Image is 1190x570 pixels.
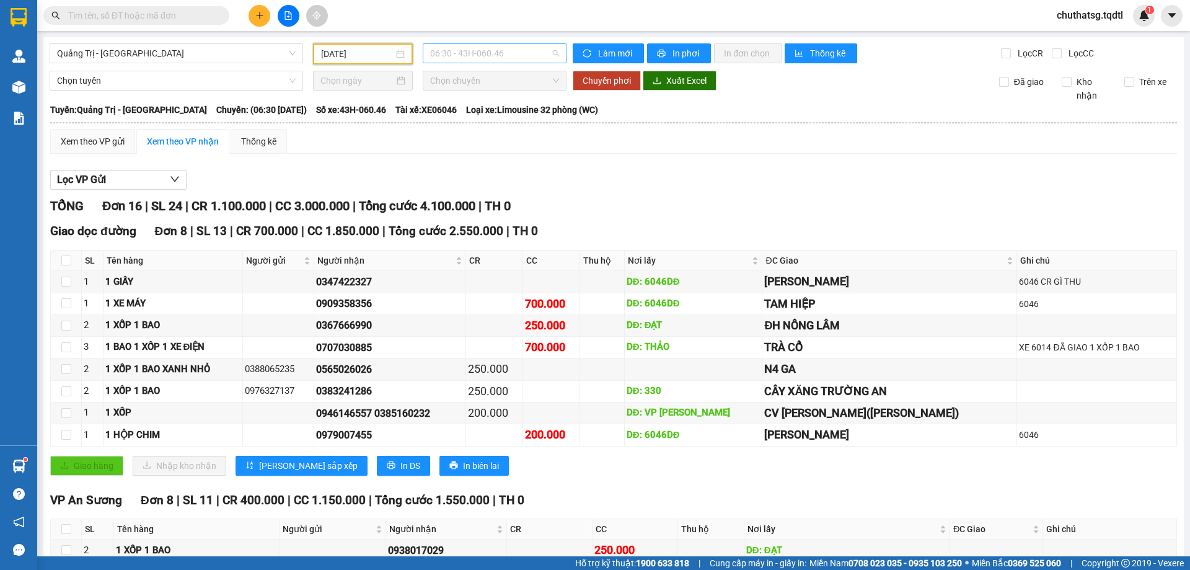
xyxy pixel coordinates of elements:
span: 0985980398 [5,44,73,58]
img: warehouse-icon [12,81,25,94]
span: TH 0 [499,493,524,507]
span: chuthatsg.tqdtl [1047,7,1133,23]
button: syncLàm mới [573,43,644,63]
span: [PERSON_NAME] sắp xếp [259,459,358,473]
span: Lấy: [5,60,24,71]
button: Lọc VP Gửi [50,170,187,190]
div: DĐ: ĐẠT [746,543,948,558]
div: 0976327137 [245,384,312,399]
span: CR 700.000 [236,224,298,238]
span: caret-down [1166,10,1178,21]
span: In phơi [672,47,701,60]
th: CC [523,251,580,271]
div: 1 XỐP 1 BAO [116,543,277,558]
span: | [269,198,272,213]
div: 6046 CR GÌ THU [1019,275,1175,288]
span: Người gửi [246,254,301,267]
input: 12/10/2025 [321,47,394,61]
span: | [493,493,496,507]
span: Người nhận [317,254,453,267]
th: CC [593,519,678,540]
span: | [190,224,193,238]
span: Miền Nam [809,556,962,570]
span: Chọn chuyến [430,71,559,90]
span: CR: [4,84,22,97]
div: CÂY XĂNG TRƯỜNG AN [764,383,1015,400]
div: 250.000 [468,383,521,400]
div: 200.000 [468,404,521,422]
span: SL 11 [183,493,213,507]
span: Tổng cước 2.550.000 [389,224,503,238]
div: 0946146557 0385160232 [316,406,464,421]
p: Gửi: [5,15,73,42]
img: logo-vxr [11,8,27,27]
div: DĐ: 6046DĐ [627,275,760,290]
span: Đơn 16 [102,198,142,213]
th: CR [466,251,523,271]
span: ĐC Giao [765,254,1004,267]
span: sort-ascending [245,461,254,471]
button: file-add [278,5,299,27]
th: Tên hàng [114,519,280,540]
span: CR 1.100.000 [192,198,266,213]
span: CR 400.000 [223,493,284,507]
span: | [699,556,700,570]
input: Chọn ngày [320,74,394,87]
div: 0707030885 [316,340,464,355]
div: 250.000 [525,317,578,334]
button: printerIn biên lai [439,456,509,476]
div: 1 [84,296,101,311]
div: 1 XỐP 1 BAO [105,384,240,399]
div: 250.000 [594,541,676,559]
span: Lọc VP Gửi [57,172,106,187]
span: | [382,224,386,238]
span: CC 1.150.000 [294,493,366,507]
div: 1 BAO 1 XỐP 1 XE ĐIỆN [105,340,240,355]
span: | [1070,556,1072,570]
span: | [216,493,219,507]
div: TRÀ CỔ [764,339,1015,356]
span: Xuất Excel [666,74,707,87]
span: | [506,224,509,238]
sup: 1 [24,458,27,461]
div: DĐ: 6046DĐ [627,296,760,311]
span: question-circle [13,488,25,500]
span: VP An Sương [50,493,122,507]
span: aim [312,11,321,20]
span: In DS [400,459,420,473]
span: | [145,198,148,213]
button: In đơn chọn [714,43,782,63]
span: file-add [284,11,293,20]
div: 0367666990 [316,318,464,333]
div: 1 [84,275,101,290]
button: plus [249,5,270,27]
span: Đơn 8 [155,224,188,238]
span: CC 1.850.000 [307,224,379,238]
div: XE 6014 ĐÃ GIAO 1 XỐP 1 BAO [1019,341,1175,354]
span: | [177,493,180,507]
strong: 1900 633 818 [636,558,689,568]
img: warehouse-icon [12,50,25,63]
span: Lọc CC [1064,47,1096,60]
span: TH 0 [513,224,538,238]
div: 2 [84,543,112,558]
span: plus [255,11,264,20]
button: Chuyển phơi [573,71,641,91]
span: Tổng cước 4.100.000 [359,198,475,213]
sup: 1 [1145,6,1154,14]
button: sort-ascending[PERSON_NAME] sắp xếp [236,456,368,476]
span: Giao: [75,53,186,78]
span: SL 24 [151,198,182,213]
div: 0565026026 [316,362,464,377]
span: TỔNG [50,198,84,213]
div: 200.000 [525,426,578,443]
div: [PERSON_NAME] [764,273,1015,290]
span: Thống kê [810,47,847,60]
button: downloadNhập kho nhận [133,456,226,476]
div: Thống kê [241,135,276,148]
span: download [653,76,661,86]
span: Tài xế: XE06046 [395,103,457,117]
span: Loại xe: Limousine 32 phòng (WC) [466,103,598,117]
div: 2 [84,384,101,399]
span: 7.000.000 [25,84,79,97]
